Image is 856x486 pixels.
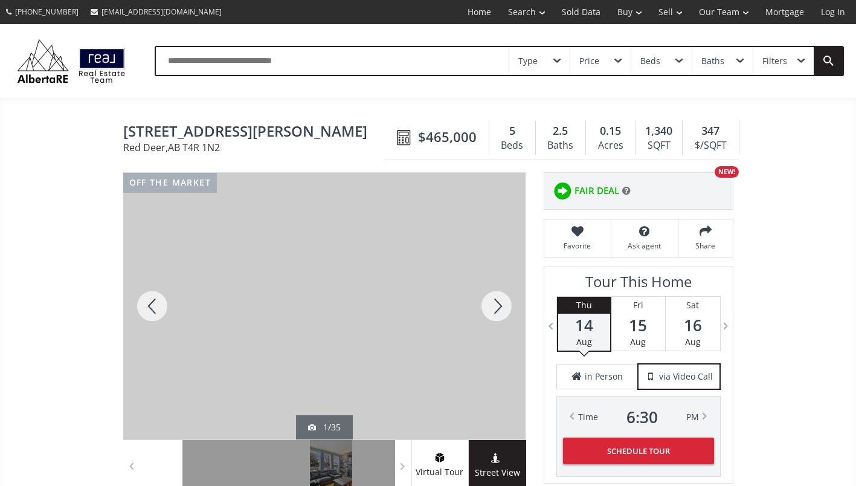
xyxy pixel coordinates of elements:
[592,137,629,155] div: Acres
[611,317,665,334] span: 15
[617,241,672,251] span: Ask agent
[434,453,446,462] img: virtual tour icon
[12,36,130,86] img: Logo
[123,143,391,152] span: Red Deer , AB T4R 1N2
[689,123,732,139] div: 347
[101,7,222,17] span: [EMAIL_ADDRESS][DOMAIN_NAME]
[611,297,665,314] div: Fri
[15,7,79,17] span: [PHONE_NUMBER]
[495,137,529,155] div: Beds
[542,137,579,155] div: Baths
[659,371,713,383] span: via Video Call
[715,166,739,178] div: NEW!
[556,273,721,296] h3: Tour This Home
[411,465,468,479] span: Virtual Tour
[558,297,610,314] div: Thu
[576,336,592,348] span: Aug
[640,57,660,65] div: Beds
[642,137,676,155] div: SQFT
[585,371,623,383] span: in Person
[592,123,629,139] div: 0.15
[550,241,605,251] span: Favorite
[630,336,646,348] span: Aug
[469,466,526,480] span: Street View
[542,123,579,139] div: 2.5
[645,123,672,139] span: 1,340
[518,57,538,65] div: Type
[558,317,610,334] span: 14
[626,409,658,426] span: 6 : 30
[685,336,701,348] span: Aug
[495,123,529,139] div: 5
[574,184,619,197] span: FAIR DEAL
[418,128,477,146] span: $465,000
[701,57,724,65] div: Baths
[579,57,599,65] div: Price
[308,421,341,433] div: 1/35
[666,317,720,334] span: 16
[762,57,787,65] div: Filters
[123,123,391,142] span: 72 Marion Crescent
[578,409,699,426] div: Time PM
[666,297,720,314] div: Sat
[550,179,574,203] img: rating icon
[123,173,217,193] div: off the market
[684,241,727,251] span: Share
[563,438,714,464] button: Schedule Tour
[123,173,526,439] div: 72 Marion Crescent Red Deer, AB T4R 1N2 - Photo 1 of 35
[689,137,732,155] div: $/SQFT
[85,1,228,23] a: [EMAIL_ADDRESS][DOMAIN_NAME]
